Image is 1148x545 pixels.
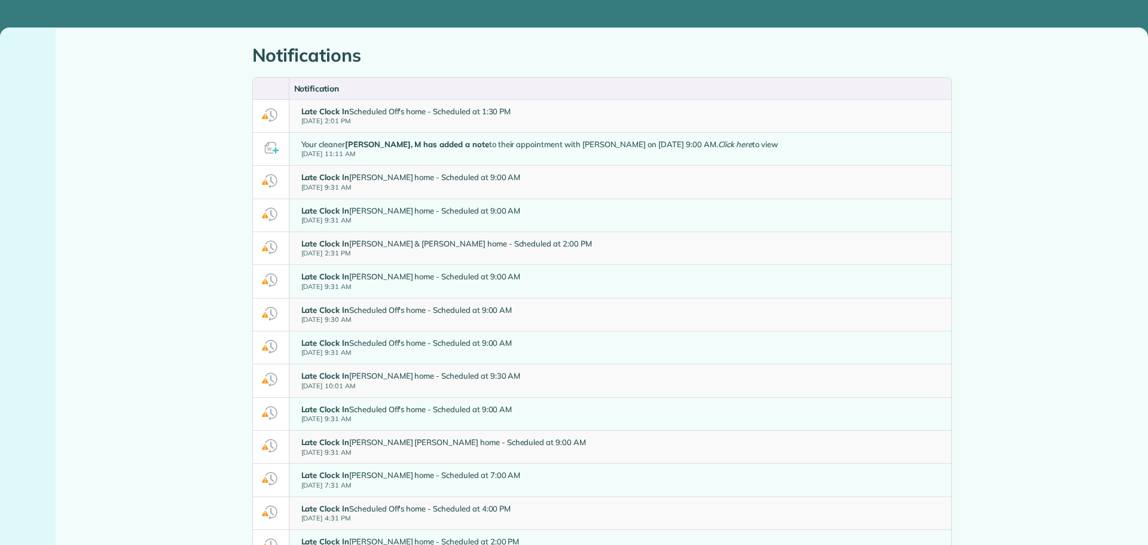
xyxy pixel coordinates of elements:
div: Scheduled Off's home - Scheduled at 1:30 PM [301,106,511,126]
strong: Late Clock In [301,338,350,348]
div: Scheduled Off's home - Scheduled at 9:00 AM [301,404,512,424]
th: Notification [289,78,951,99]
div: [PERSON_NAME] & [PERSON_NAME] home - Scheduled at 2:00 PM [301,238,592,258]
div: Scheduled Off's home - Scheduled at 9:00 AM [301,305,512,325]
a: Late Clock InScheduled Off's home - Scheduled at 4:00 PM[DATE] 4:31 PM [289,497,951,529]
a: Late Clock InScheduled Off's home - Scheduled at 9:00 AM[DATE] 9:31 AM [289,331,951,364]
em: Click here [718,139,753,149]
h1: Notifications [252,45,952,65]
small: [DATE] 7:31 AM [301,481,521,491]
small: [DATE] 2:31 PM [301,249,592,258]
a: Late Clock In[PERSON_NAME] home - Scheduled at 9:00 AM[DATE] 9:31 AM [289,265,951,297]
div: Scheduled Off's home - Scheduled at 4:00 PM [301,503,511,523]
div: [PERSON_NAME] home - Scheduled at 9:30 AM [301,370,521,391]
strong: Late Clock In [301,106,350,116]
div: [PERSON_NAME] home - Scheduled at 9:00 AM [301,172,521,192]
a: Late Clock In[PERSON_NAME] home - Scheduled at 7:00 AM[DATE] 7:31 AM [289,464,951,496]
div: [PERSON_NAME] home - Scheduled at 7:00 AM [301,470,521,490]
strong: Late Clock In [301,470,350,480]
strong: Late Clock In [301,206,350,215]
small: [DATE] 9:31 AM [301,183,521,193]
small: [DATE] 2:01 PM [301,117,511,126]
div: [PERSON_NAME] home - Scheduled at 9:00 AM [301,205,521,226]
small: [DATE] 10:01 AM [301,382,521,391]
small: [DATE] 9:31 AM [301,282,521,292]
a: Late Clock InScheduled Off's home - Scheduled at 9:00 AM[DATE] 9:30 AM [289,299,951,331]
strong: Late Clock In [301,239,350,248]
small: [DATE] 9:31 AM [301,415,512,424]
small: [DATE] 9:31 AM [301,216,521,226]
small: [DATE] 9:31 AM [301,348,512,358]
strong: Late Clock In [301,404,350,414]
a: Late Clock InScheduled Off's home - Scheduled at 1:30 PM[DATE] 2:01 PM [289,100,951,132]
small: [DATE] 11:11 AM [301,150,778,159]
a: Your cleaner[PERSON_NAME], M has added a noteto their appointment with [PERSON_NAME] on [DATE] 9:... [289,133,951,165]
a: Late Clock In[PERSON_NAME] home - Scheduled at 9:00 AM[DATE] 9:31 AM [289,166,951,198]
strong: Late Clock In [301,172,350,182]
div: Scheduled Off's home - Scheduled at 9:00 AM [301,337,512,358]
strong: Late Clock In [301,437,350,447]
a: Late Clock InScheduled Off's home - Scheduled at 9:00 AM[DATE] 9:31 AM [289,398,951,430]
a: Late Clock In[PERSON_NAME] [PERSON_NAME] home - Scheduled at 9:00 AM[DATE] 9:31 AM [289,431,951,463]
a: Late Clock In[PERSON_NAME] home - Scheduled at 9:00 AM[DATE] 9:31 AM [289,199,951,232]
a: Late Clock In[PERSON_NAME] home - Scheduled at 9:30 AM[DATE] 10:01 AM [289,364,951,397]
div: [PERSON_NAME] home - Scheduled at 9:00 AM [301,271,521,291]
a: Late Clock In[PERSON_NAME] & [PERSON_NAME] home - Scheduled at 2:00 PM[DATE] 2:31 PM [289,232,951,264]
small: [DATE] 9:31 AM [301,448,586,458]
strong: Late Clock In [301,504,350,513]
div: [PERSON_NAME] [PERSON_NAME] home - Scheduled at 9:00 AM [301,437,586,457]
strong: Late Clock In [301,272,350,281]
small: [DATE] 9:30 AM [301,315,512,325]
strong: Late Clock In [301,371,350,380]
strong: Late Clock In [301,305,350,315]
strong: [PERSON_NAME], M has added a note [345,139,489,149]
small: [DATE] 4:31 PM [301,514,511,523]
div: Your cleaner to their appointment with [PERSON_NAME] on [DATE] 9:00 AM. to view [301,139,778,159]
